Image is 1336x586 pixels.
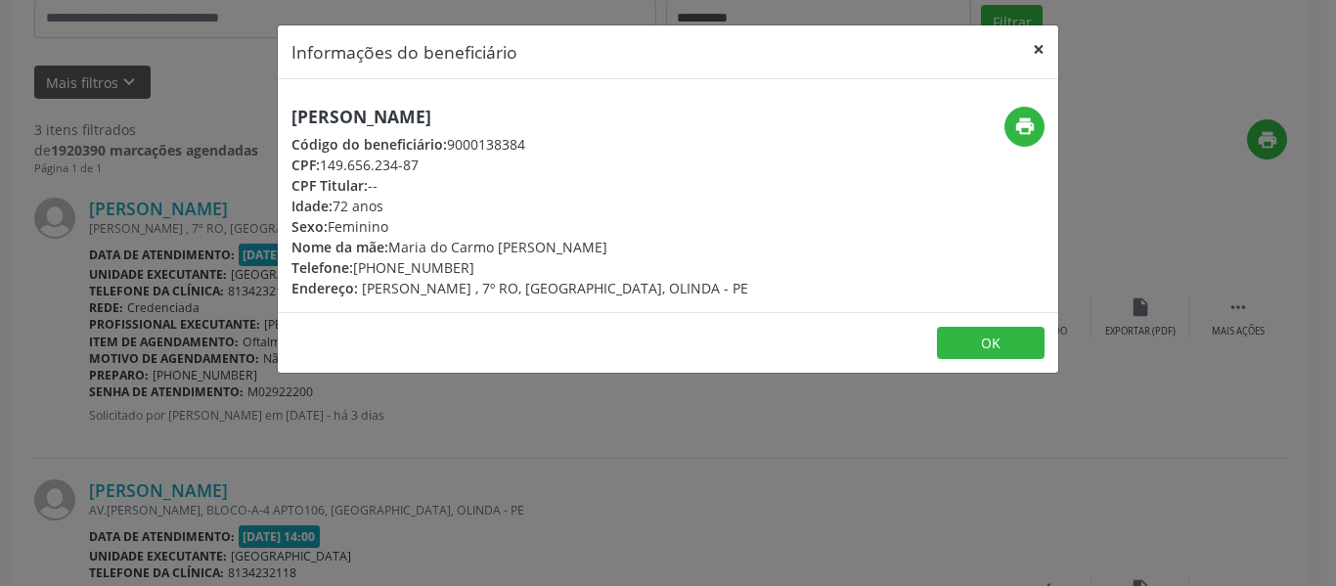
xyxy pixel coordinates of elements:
div: Maria do Carmo [PERSON_NAME] [291,237,748,257]
span: Idade: [291,197,333,215]
div: -- [291,175,748,196]
button: OK [937,327,1045,360]
span: Telefone: [291,258,353,277]
div: 149.656.234-87 [291,155,748,175]
div: Feminino [291,216,748,237]
span: Nome da mãe: [291,238,388,256]
button: Close [1019,25,1058,73]
span: Sexo: [291,217,328,236]
div: 9000138384 [291,134,748,155]
span: [PERSON_NAME] , 7º RO, [GEOGRAPHIC_DATA], OLINDA - PE [362,279,748,297]
i: print [1014,115,1036,137]
span: Endereço: [291,279,358,297]
span: Código do beneficiário: [291,135,447,154]
button: print [1004,107,1045,147]
h5: Informações do beneficiário [291,39,517,65]
div: 72 anos [291,196,748,216]
span: CPF Titular: [291,176,368,195]
div: [PHONE_NUMBER] [291,257,748,278]
span: CPF: [291,156,320,174]
h5: [PERSON_NAME] [291,107,748,127]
